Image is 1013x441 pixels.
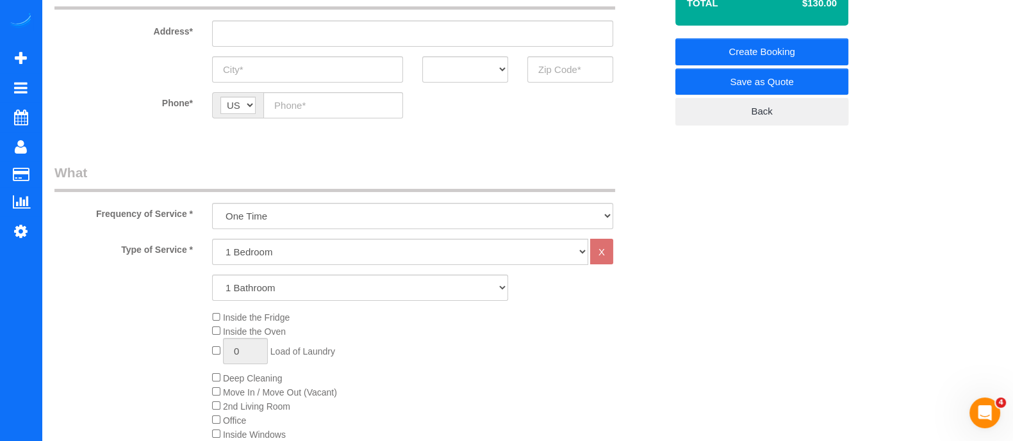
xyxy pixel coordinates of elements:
[675,98,848,125] a: Back
[223,387,337,397] span: Move In / Move Out (Vacant)
[45,239,202,256] label: Type of Service *
[212,56,403,83] input: City*
[45,20,202,38] label: Address*
[675,68,848,95] a: Save as Quote
[223,312,290,323] span: Inside the Fridge
[54,163,615,192] legend: What
[270,346,335,357] span: Load of Laundry
[996,397,1006,408] span: 4
[45,203,202,220] label: Frequency of Service *
[8,13,33,31] img: Automaid Logo
[45,92,202,109] label: Phone*
[969,397,1000,428] iframe: Intercom live chat
[223,429,286,440] span: Inside Windows
[223,373,283,383] span: Deep Cleaning
[527,56,613,83] input: Zip Code*
[223,415,246,426] span: Office
[263,92,403,118] input: Phone*
[223,326,286,337] span: Inside the Oven
[223,401,290,412] span: 2nd Living Room
[675,38,848,65] a: Create Booking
